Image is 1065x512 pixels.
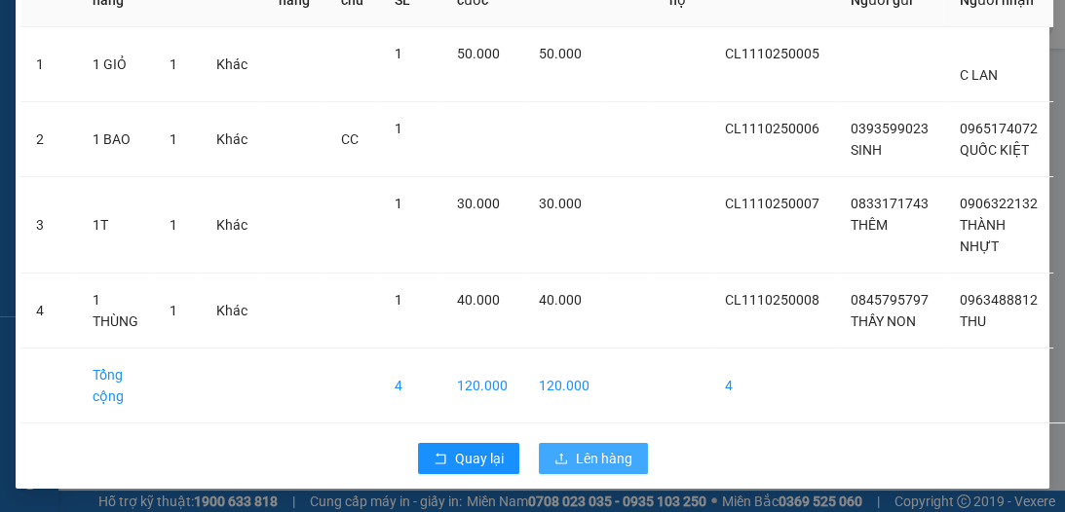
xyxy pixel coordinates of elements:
div: THU [186,40,354,63]
span: Gửi: [17,18,47,39]
td: 4 [709,348,835,423]
div: Sài Gòn [186,17,354,40]
span: 30.000 [539,196,582,211]
span: 0963488812 [960,292,1038,308]
span: Quay lại [455,448,504,469]
td: Tổng cộng [77,348,154,423]
span: THÀNH NHỰT [960,217,1006,254]
td: 1 [20,27,77,102]
span: DĐ: [186,101,214,122]
div: 0845795797 [17,63,172,91]
span: 0965174072 [960,121,1038,136]
td: 4 [379,348,441,423]
span: THU [960,313,986,329]
span: CL1110250007 [725,196,819,211]
td: 1T [77,177,154,274]
span: 1 [170,303,177,318]
span: CL1110250005 [725,46,819,61]
span: 1 [395,196,402,211]
span: 1 [395,292,402,308]
span: Lên hàng [576,448,632,469]
span: 0845795797 [851,292,929,308]
div: Chợ Lách [17,17,172,40]
span: upload [554,452,568,467]
td: Khác [201,102,263,177]
span: 30.000 [457,196,500,211]
span: CL1110250006 [725,121,819,136]
span: 50.000 [457,46,500,61]
td: 1 BAO [77,102,154,177]
span: 1 [395,46,402,61]
span: 1 [170,131,177,147]
td: 4 [20,274,77,348]
span: SINH [851,142,882,158]
span: 0906322132 [960,196,1038,211]
span: 50.000 [539,46,582,61]
span: 40.000 [539,292,582,308]
span: 1 [170,217,177,233]
span: CL1110250008 [725,292,819,308]
span: THÊM [851,217,888,233]
td: 1 THÙNG [77,274,154,348]
span: 40.000 [457,292,500,308]
span: rollback [434,452,447,467]
span: 1 [170,56,177,72]
button: uploadLên hàng [539,443,648,474]
td: Khác [201,274,263,348]
td: Khác [201,177,263,274]
button: rollbackQuay lại [418,443,519,474]
td: 120.000 [523,348,605,423]
span: 0393599023 [851,121,929,136]
div: THẦY NON [17,40,172,63]
td: 2 [20,102,77,177]
span: 1 [395,121,402,136]
span: QUỐC KIỆT [960,142,1029,158]
span: CC [341,131,359,147]
td: 3 [20,177,77,274]
td: 1 GIỎ [77,27,154,102]
span: C LAN [960,67,998,83]
span: 0833171743 [851,196,929,211]
td: 120.000 [441,348,523,423]
span: THẦY NON [851,313,916,329]
span: Nhận: [186,18,233,39]
td: Khác [201,27,263,102]
span: GIAO KDC GIA HÒA -CT SHIP [186,91,354,193]
div: 0963488812 [186,63,354,91]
